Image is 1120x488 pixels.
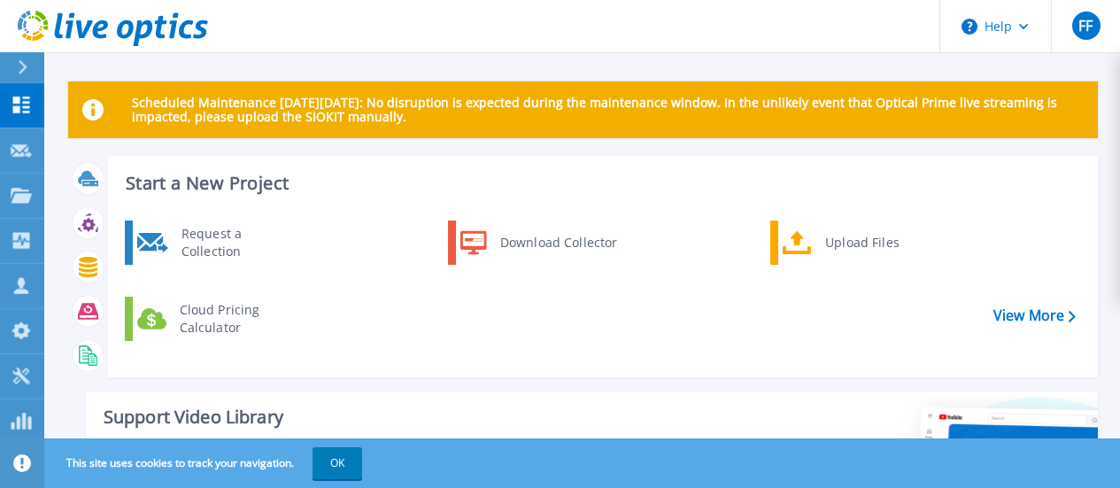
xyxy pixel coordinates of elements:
[173,225,302,260] div: Request a Collection
[491,225,625,260] div: Download Collector
[104,436,630,471] div: Find tutorials, instructional guides and other support videos to help you make the most of your L...
[816,225,947,260] div: Upload Files
[1078,19,1093,33] span: FF
[125,221,306,265] a: Request a Collection
[770,221,952,265] a: Upload Files
[993,307,1076,324] a: View More
[448,221,630,265] a: Download Collector
[49,447,362,479] span: This site uses cookies to track your navigation.
[126,174,1075,193] h3: Start a New Project
[171,301,302,337] div: Cloud Pricing Calculator
[104,406,630,429] div: Support Video Library
[125,297,306,341] a: Cloud Pricing Calculator
[132,96,1084,124] p: Scheduled Maintenance [DATE][DATE]: No disruption is expected during the maintenance window. In t...
[313,447,362,479] button: OK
